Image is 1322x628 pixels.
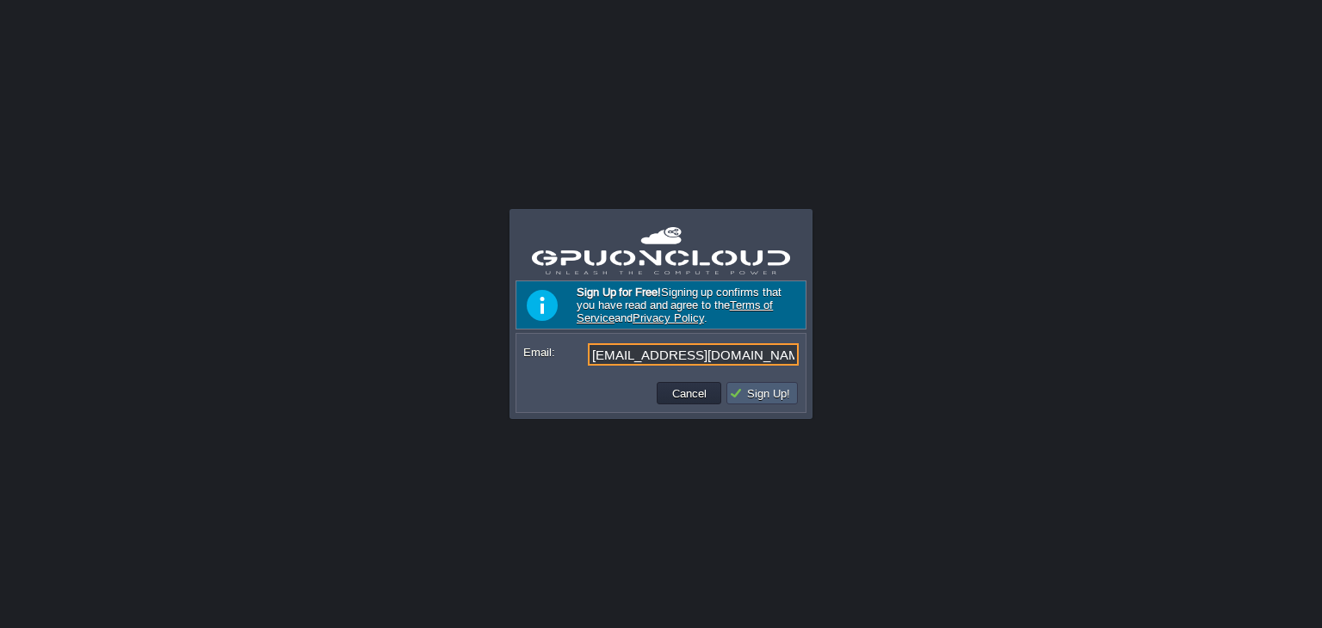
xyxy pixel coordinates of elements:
div: Signing up confirms that you have read and agree to the and . [516,280,806,329]
b: Sign Up for Free! [577,286,661,299]
img: GPUonCLOUD [532,227,790,274]
label: Email: [523,343,586,361]
a: Privacy Policy [633,311,704,324]
button: Sign Up! [729,385,795,401]
a: Terms of Service [577,299,773,324]
button: Cancel [667,385,712,401]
